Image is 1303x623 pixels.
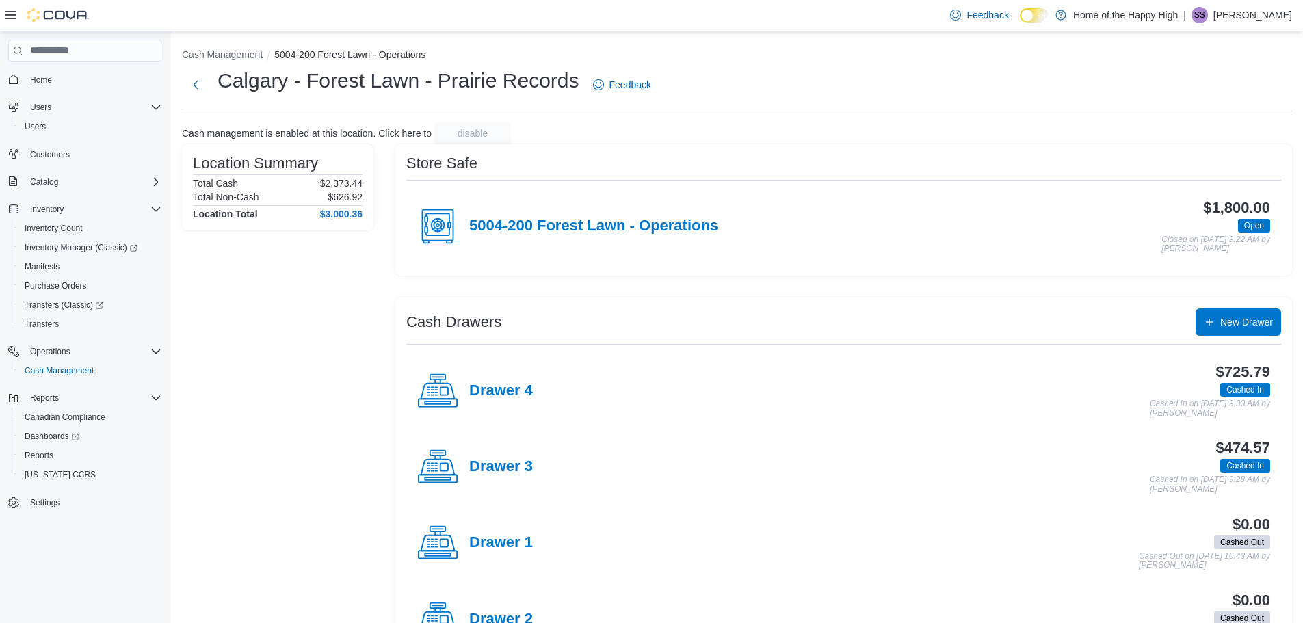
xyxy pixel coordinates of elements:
button: Settings [3,492,167,512]
button: Cash Management [182,49,263,60]
span: Users [30,102,51,113]
span: Cashed In [1226,384,1264,396]
span: disable [458,127,488,140]
p: $626.92 [328,191,363,202]
a: Inventory Count [19,220,88,237]
span: SS [1194,7,1205,23]
p: [PERSON_NAME] [1213,7,1292,23]
span: Feedback [966,8,1008,22]
h4: 5004-200 Forest Lawn - Operations [469,217,718,235]
div: Savanna Sturm [1192,7,1208,23]
h3: Cash Drawers [406,314,501,330]
span: New Drawer [1220,315,1273,329]
span: Open [1238,219,1270,233]
span: Canadian Compliance [25,412,105,423]
img: Cova [27,8,89,22]
button: Cash Management [14,361,167,380]
a: Manifests [19,259,65,275]
span: Cash Management [25,365,94,376]
button: Catalog [3,172,167,191]
h3: $725.79 [1216,364,1270,380]
h4: Location Total [193,209,258,220]
button: Inventory [3,200,167,219]
span: Users [19,118,161,135]
span: Transfers (Classic) [19,297,161,313]
span: Inventory Count [19,220,161,237]
span: Purchase Orders [19,278,161,294]
a: Purchase Orders [19,278,92,294]
span: Settings [25,494,161,511]
span: Open [1244,220,1264,232]
span: Canadian Compliance [19,409,161,425]
p: Cash management is enabled at this location. Click here to [182,128,432,139]
a: Inventory Manager (Classic) [19,239,143,256]
span: Cash Management [19,362,161,379]
p: Home of the Happy High [1073,7,1178,23]
button: Operations [3,342,167,361]
input: Dark Mode [1020,8,1049,23]
h3: $474.57 [1216,440,1270,456]
h4: Drawer 3 [469,458,533,476]
span: Catalog [30,176,58,187]
span: Customers [25,146,161,163]
a: Transfers [19,316,64,332]
a: Transfers (Classic) [19,297,109,313]
button: disable [434,122,511,144]
span: Cashed In [1226,460,1264,472]
span: Reports [30,393,59,403]
p: | [1183,7,1186,23]
button: Manifests [14,257,167,276]
button: New Drawer [1196,308,1281,336]
h6: Total Non-Cash [193,191,259,202]
span: Home [25,71,161,88]
a: Users [19,118,51,135]
h3: $0.00 [1233,516,1270,533]
a: Feedback [588,71,657,98]
p: Cashed In on [DATE] 9:30 AM by [PERSON_NAME] [1150,399,1270,418]
h4: Drawer 4 [469,382,533,400]
button: Inventory [25,201,69,217]
span: Inventory Count [25,223,83,234]
button: Customers [3,144,167,164]
span: Inventory Manager (Classic) [19,239,161,256]
span: Operations [30,346,70,357]
a: Reports [19,447,59,464]
button: Canadian Compliance [14,408,167,427]
span: Cashed In [1220,383,1270,397]
p: Cashed Out on [DATE] 10:43 AM by [PERSON_NAME] [1139,552,1270,570]
span: Operations [25,343,161,360]
span: Inventory [25,201,161,217]
nav: Complex example [8,64,161,548]
button: Users [14,117,167,136]
button: Purchase Orders [14,276,167,295]
span: Dashboards [25,431,79,442]
a: Dashboards [19,428,85,445]
span: Purchase Orders [25,280,87,291]
a: Customers [25,146,75,163]
span: Inventory [30,204,64,215]
h3: $0.00 [1233,592,1270,609]
button: [US_STATE] CCRS [14,465,167,484]
span: Cashed In [1220,459,1270,473]
button: Home [3,70,167,90]
button: Catalog [25,174,64,190]
span: Dashboards [19,428,161,445]
h4: $3,000.36 [320,209,363,220]
a: Transfers (Classic) [14,295,167,315]
a: Dashboards [14,427,167,446]
span: Reports [19,447,161,464]
span: Transfers (Classic) [25,300,103,310]
h3: $1,800.00 [1203,200,1270,216]
button: Inventory Count [14,219,167,238]
a: Cash Management [19,362,99,379]
span: Users [25,121,46,132]
button: Operations [25,343,76,360]
span: Customers [30,149,70,160]
h4: Drawer 1 [469,534,533,552]
span: Inventory Manager (Classic) [25,242,137,253]
span: Cashed Out [1220,536,1264,548]
span: Washington CCRS [19,466,161,483]
span: Manifests [19,259,161,275]
button: Reports [14,446,167,465]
